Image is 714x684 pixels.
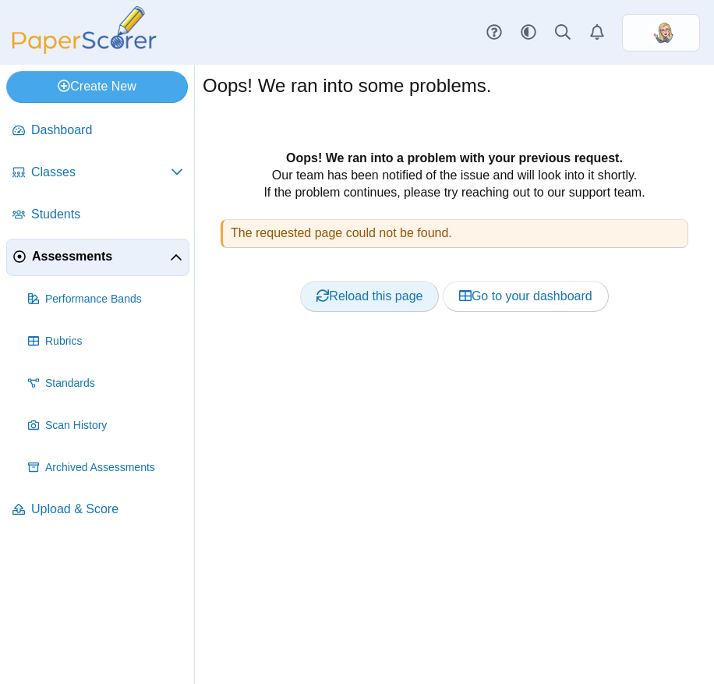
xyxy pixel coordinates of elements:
[22,407,189,445] a: Scan History
[22,449,189,487] a: Archived Assessments
[45,376,183,392] span: Standards
[6,6,162,54] img: PaperScorer
[6,197,189,234] a: Students
[6,43,162,56] a: PaperScorer
[6,154,189,192] a: Classes
[649,20,673,45] img: ps.zKYLFpFWctilUouI
[6,491,189,529] a: Upload & Score
[45,292,183,307] span: Performance Bands
[31,206,183,223] span: Students
[32,248,170,265] span: Assessments
[203,73,491,99] h1: Oops! We ran into some problems.
[443,281,609,312] a: Go to your dashboard
[31,501,183,518] span: Upload & Score
[6,112,189,150] a: Dashboard
[221,219,688,247] div: The requested page could not be found.
[649,20,673,45] span: Emily Wasley
[45,460,183,476] span: Archived Assessments
[6,239,189,276] a: Assessments
[22,365,189,402] a: Standards
[45,334,183,349] span: Rubrics
[22,281,189,318] a: Performance Bands
[622,14,700,51] a: ps.zKYLFpFWctilUouI
[210,150,698,348] div: Our team has been notified of the issue and will look into it shortly. If the problem continues, ...
[45,418,183,434] span: Scan History
[31,164,171,181] span: Classes
[300,281,439,312] a: Reload this page
[286,151,623,165] b: Oops! We ran into a problem with your previous request.
[31,122,183,139] span: Dashboard
[22,323,189,360] a: Rubrics
[580,16,614,50] a: Alerts
[6,71,188,102] a: Create New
